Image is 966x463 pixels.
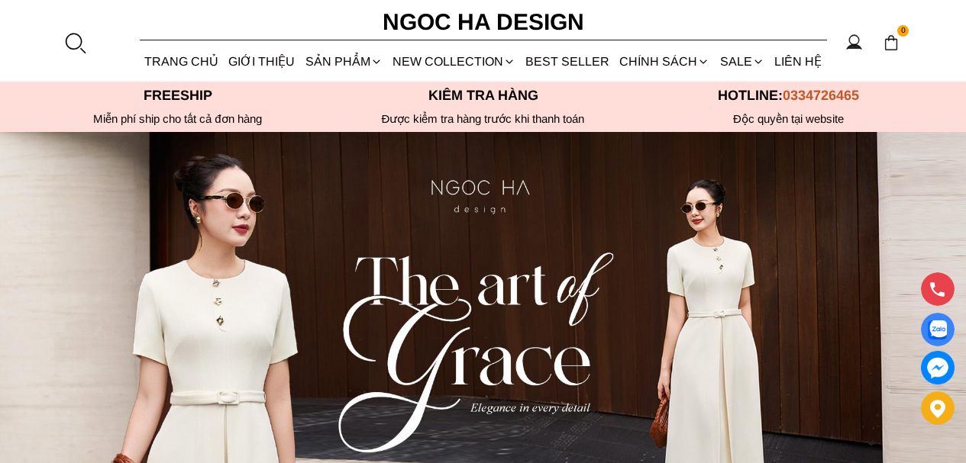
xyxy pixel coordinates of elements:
[387,41,520,82] a: NEW COLLECTION
[25,112,331,126] div: Miễn phí ship cho tất cả đơn hàng
[615,41,715,82] div: Chính sách
[897,25,909,37] span: 0
[428,88,538,103] font: Kiểm tra hàng
[769,41,826,82] a: LIÊN HỆ
[928,320,947,339] img: Display image
[921,313,955,346] a: Display image
[636,112,942,126] h6: Độc quyền tại website
[224,41,300,82] a: GIỚI THIỆU
[140,41,224,82] a: TRANG CHỦ
[300,41,387,82] div: SẢN PHẨM
[25,88,331,104] p: Freeship
[883,34,900,51] img: img-CART-ICON-ksit0nf1
[521,41,615,82] a: BEST SELLER
[783,88,859,103] span: 0334726465
[715,41,769,82] a: SALE
[331,112,636,126] p: Được kiểm tra hàng trước khi thanh toán
[921,351,955,384] a: messenger
[369,4,598,40] a: Ngoc Ha Design
[636,88,942,104] p: Hotline:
